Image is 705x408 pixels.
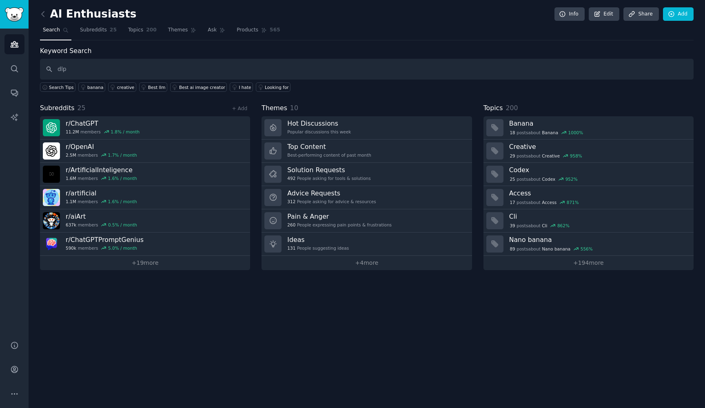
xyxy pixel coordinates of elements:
[287,129,351,135] div: Popular discussions this week
[262,116,472,140] a: Hot DiscussionsPopular discussions this week
[128,27,143,34] span: Topics
[567,200,579,205] div: 871 %
[66,222,137,228] div: members
[509,142,688,151] h3: Creative
[66,142,137,151] h3: r/ OpenAI
[43,212,60,229] img: aiArt
[108,152,137,158] div: 1.7 % / month
[483,186,694,209] a: Access17postsaboutAccess871%
[108,175,137,181] div: 1.6 % / month
[262,186,472,209] a: Advice Requests312People asking for advice & resources
[290,104,298,112] span: 10
[40,209,250,233] a: r/aiArt637kmembers0.5% / month
[5,7,24,22] img: GummySearch logo
[570,153,582,159] div: 958 %
[287,175,370,181] div: People asking for tools & solutions
[40,24,71,40] a: Search
[40,116,250,140] a: r/ChatGPT11.2Mmembers1.8% / month
[287,166,370,174] h3: Solution Requests
[40,186,250,209] a: r/artificial1.1Mmembers1.6% / month
[509,245,594,253] div: post s about
[170,82,227,92] a: Best ai image creator
[510,246,515,252] span: 89
[66,129,79,135] span: 11.2M
[139,82,167,92] a: Best llm
[256,82,290,92] a: Looking for
[49,84,74,90] span: Search Tips
[66,152,76,158] span: 2.5M
[287,222,392,228] div: People expressing pain points & frustrations
[287,212,392,221] h3: Pain & Anger
[483,209,694,233] a: Cli39postsaboutCli862%
[168,27,188,34] span: Themes
[262,103,287,113] span: Themes
[287,152,371,158] div: Best-performing content of past month
[66,175,76,181] span: 1.6M
[66,189,137,197] h3: r/ artificial
[232,106,247,111] a: + Add
[80,27,107,34] span: Subreddits
[43,166,60,183] img: ArtificialInteligence
[87,84,103,90] div: banana
[110,27,117,34] span: 25
[262,163,472,186] a: Solution Requests492People asking for tools & solutions
[66,235,144,244] h3: r/ ChatGPTPromptGenius
[510,200,515,205] span: 17
[542,200,556,205] span: Access
[230,82,253,92] a: I hate
[542,246,570,252] span: Nano banana
[287,199,376,204] div: People asking for advice & resources
[40,82,75,92] button: Search Tips
[66,119,140,128] h3: r/ ChatGPT
[509,129,584,136] div: post s about
[40,103,75,113] span: Subreddits
[237,27,258,34] span: Products
[505,104,518,112] span: 200
[111,129,140,135] div: 1.8 % / month
[66,199,76,204] span: 1.1M
[509,235,688,244] h3: Nano banana
[234,24,283,40] a: Products565
[509,189,688,197] h3: Access
[262,256,472,270] a: +4more
[40,163,250,186] a: r/ArtificialInteligence1.6Mmembers1.6% / month
[287,199,295,204] span: 312
[509,166,688,174] h3: Codex
[542,153,560,159] span: Creative
[509,152,583,160] div: post s about
[287,222,295,228] span: 260
[78,104,86,112] span: 25
[148,84,166,90] div: Best llm
[66,222,76,228] span: 637k
[40,256,250,270] a: +19more
[262,233,472,256] a: Ideas131People suggesting ideas
[509,175,579,183] div: post s about
[509,119,688,128] h3: Banana
[557,223,570,228] div: 862 %
[205,24,228,40] a: Ask
[66,245,76,251] span: 590k
[589,7,619,21] a: Edit
[66,175,137,181] div: members
[509,212,688,221] h3: Cli
[78,82,105,92] a: banana
[287,142,371,151] h3: Top Content
[262,140,472,163] a: Top ContentBest-performing content of past month
[66,199,137,204] div: members
[265,84,289,90] div: Looking for
[179,84,225,90] div: Best ai image creator
[287,245,295,251] span: 131
[287,189,376,197] h3: Advice Requests
[43,119,60,136] img: ChatGPT
[40,59,694,80] input: Keyword search in audience
[565,176,578,182] div: 952 %
[510,176,515,182] span: 25
[77,24,120,40] a: Subreddits25
[287,175,295,181] span: 492
[208,27,217,34] span: Ask
[43,27,60,34] span: Search
[270,27,280,34] span: 565
[43,142,60,160] img: OpenAI
[542,176,555,182] span: Codex
[287,119,351,128] h3: Hot Discussions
